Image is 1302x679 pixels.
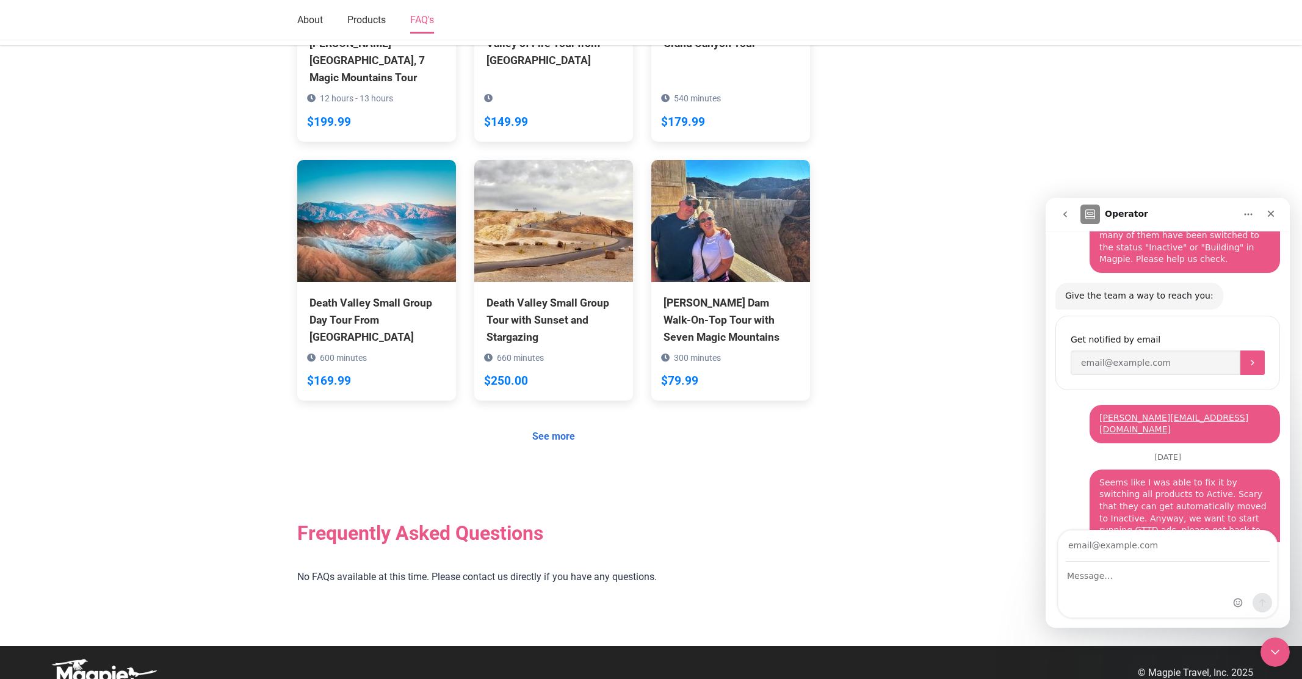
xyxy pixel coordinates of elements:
span: 660 minutes [497,353,544,363]
div: $169.99 [307,372,351,391]
div: $79.99 [661,372,698,391]
img: Hoover Dam Walk-On-Top Tour with Seven Magic Mountains [651,160,810,282]
h2: Frequently Asked Questions [297,521,810,545]
a: Death Valley Small Group Tour with Sunset and Stargazing 660 minutes $250.00 [474,160,633,401]
div: [PERSON_NAME] Dam Walk-On-Top Tour with Seven Magic Mountains [664,294,798,346]
iframe: To enrich screen reader interactions, please activate Accessibility in Grammarly extension settings [1046,198,1290,628]
div: Death Valley Small Group Tour with Sunset and Stargazing [486,294,621,346]
div: Death Valley Small Group Day Tour From [GEOGRAPHIC_DATA] [309,294,444,346]
span: 540 minutes [674,93,721,103]
p: No FAQs available at this time. Please contact us directly if you have any questions. [297,569,810,585]
span: 300 minutes [674,353,721,363]
a: See more [524,425,583,448]
a: Death Valley Small Group Day Tour From [GEOGRAPHIC_DATA] 600 minutes $169.99 [297,160,456,401]
a: FAQ's [410,8,434,34]
img: Death Valley Small Group Tour with Sunset and Stargazing [474,160,633,282]
iframe: Intercom live chat [1260,637,1290,667]
span: 600 minutes [320,353,367,363]
span: 12 hours - 13 hours [320,93,393,103]
a: [PERSON_NAME] Dam Walk-On-Top Tour with Seven Magic Mountains 300 minutes $79.99 [651,160,810,401]
div: $250.00 [484,372,528,391]
div: $199.99 [307,113,351,132]
div: $179.99 [661,113,705,132]
img: Death Valley Small Group Day Tour From Las Vegas [297,160,456,282]
a: About [297,8,323,34]
div: $149.99 [484,113,528,132]
a: Products [347,8,386,34]
div: [GEOGRAPHIC_DATA], [PERSON_NAME][GEOGRAPHIC_DATA], 7 Magic Mountains Tour [309,18,444,87]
